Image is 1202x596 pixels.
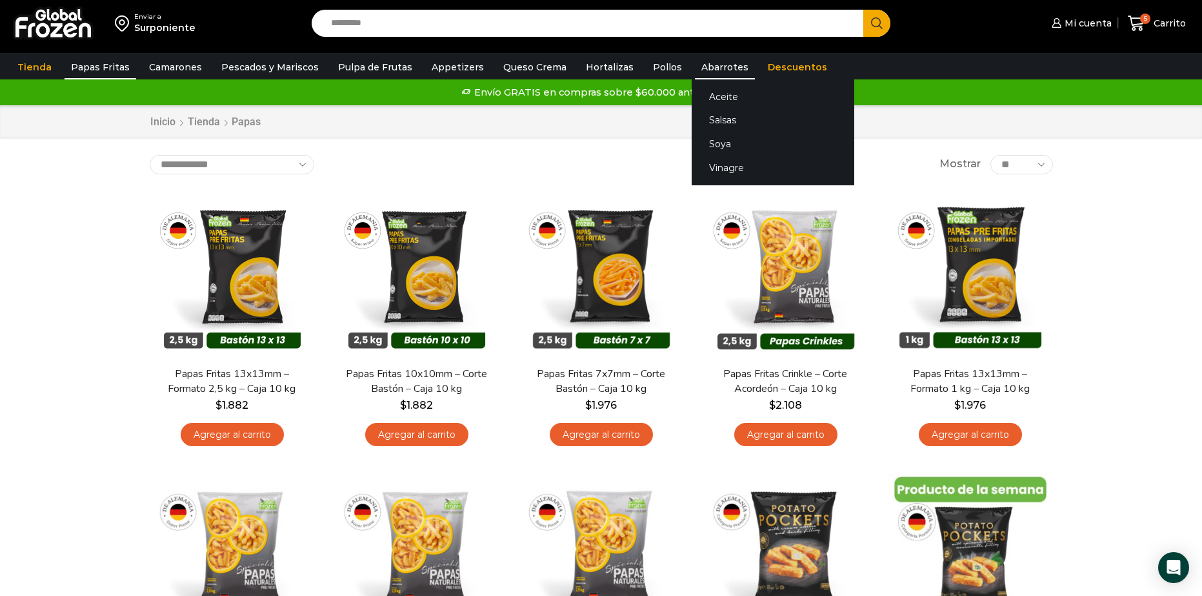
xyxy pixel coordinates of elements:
[919,423,1022,447] a: Agregar al carrito: “Papas Fritas 13x13mm - Formato 1 kg - Caja 10 kg”
[954,399,961,411] span: $
[187,115,221,130] a: Tienda
[896,367,1044,396] a: Papas Fritas 13x13mm – Formato 1 kg – Caja 10 kg
[1061,17,1112,30] span: Mi cuenta
[400,399,406,411] span: $
[1140,14,1150,24] span: 5
[761,55,834,79] a: Descuentos
[497,55,573,79] a: Queso Crema
[692,156,854,180] a: Vinagre
[400,399,433,411] bdi: 1.882
[769,399,776,411] span: $
[692,85,854,108] a: Aceite
[232,116,261,128] h1: Papas
[332,55,419,79] a: Pulpa de Frutas
[1125,8,1189,39] a: 5 Carrito
[134,21,195,34] div: Surponiente
[769,399,802,411] bdi: 2.108
[181,423,284,447] a: Agregar al carrito: “Papas Fritas 13x13mm - Formato 2,5 kg - Caja 10 kg”
[646,55,688,79] a: Pollos
[954,399,986,411] bdi: 1.976
[585,399,617,411] bdi: 1.976
[1158,552,1189,583] div: Open Intercom Messenger
[585,399,592,411] span: $
[11,55,58,79] a: Tienda
[215,399,248,411] bdi: 1.882
[579,55,640,79] a: Hortalizas
[526,367,675,396] a: Papas Fritas 7x7mm – Corte Bastón – Caja 10 kg
[65,55,136,79] a: Papas Fritas
[1150,17,1186,30] span: Carrito
[863,10,890,37] button: Search button
[692,108,854,132] a: Salsas
[1048,10,1112,36] a: Mi cuenta
[115,12,134,34] img: address-field-icon.svg
[342,367,490,396] a: Papas Fritas 10x10mm – Corte Bastón – Caja 10 kg
[150,155,314,174] select: Pedido de la tienda
[150,115,176,130] a: Inicio
[550,423,653,447] a: Agregar al carrito: “Papas Fritas 7x7mm - Corte Bastón - Caja 10 kg”
[734,423,837,447] a: Agregar al carrito: “Papas Fritas Crinkle - Corte Acordeón - Caja 10 kg”
[150,115,261,130] nav: Breadcrumb
[939,157,981,172] span: Mostrar
[695,55,755,79] a: Abarrotes
[215,399,222,411] span: $
[692,132,854,156] a: Soya
[425,55,490,79] a: Appetizers
[143,55,208,79] a: Camarones
[157,367,306,396] a: Papas Fritas 13x13mm – Formato 2,5 kg – Caja 10 kg
[215,55,325,79] a: Pescados y Mariscos
[134,12,195,21] div: Enviar a
[711,367,859,396] a: Papas Fritas Crinkle – Corte Acordeón – Caja 10 kg
[365,423,468,447] a: Agregar al carrito: “Papas Fritas 10x10mm - Corte Bastón - Caja 10 kg”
